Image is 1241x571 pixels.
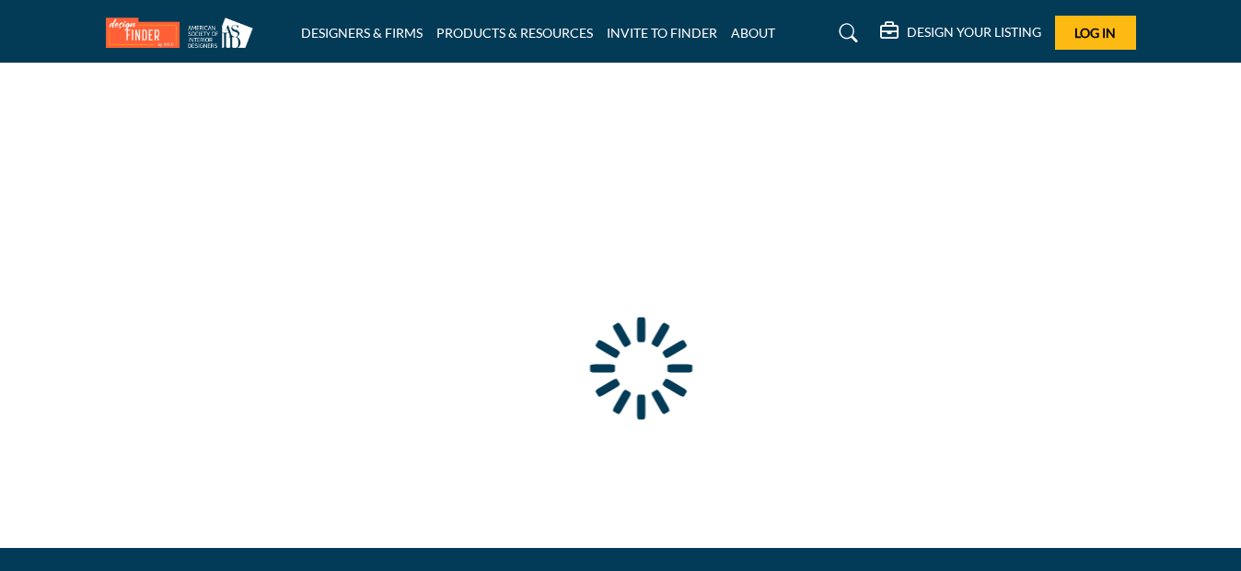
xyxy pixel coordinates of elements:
img: Site Logo [106,17,262,48]
span: Log In [1074,25,1116,41]
a: ABOUT [731,25,775,41]
h5: DESIGN YOUR LISTING [907,24,1041,41]
a: INVITE TO FINDER [607,25,717,41]
a: DESIGNERS & FIRMS [301,25,423,41]
a: PRODUCTS & RESOURCES [436,25,593,41]
a: Search [821,18,870,48]
button: Log In [1055,16,1136,50]
div: DESIGN YOUR LISTING [880,22,1041,44]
